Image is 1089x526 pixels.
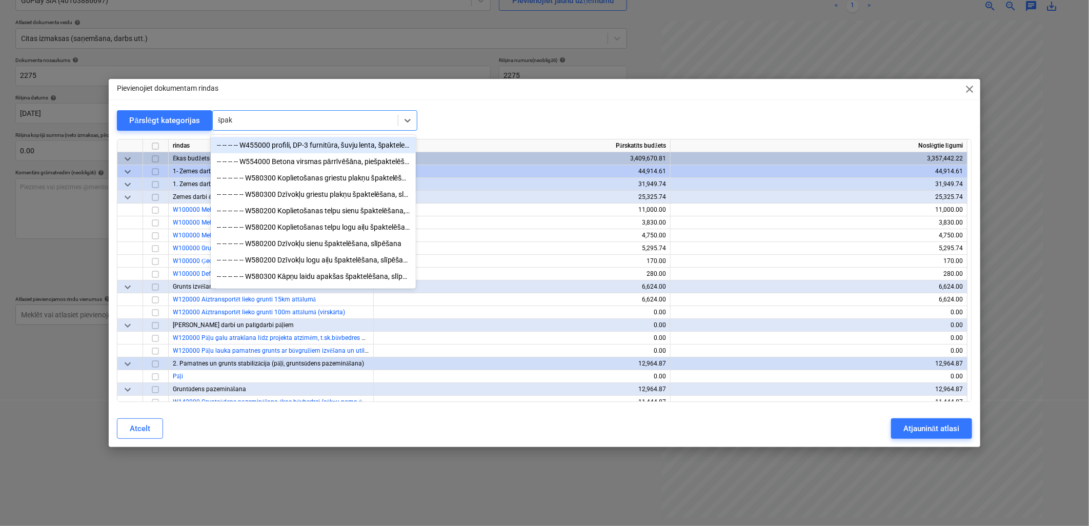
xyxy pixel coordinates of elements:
div: 170.00 [675,255,963,268]
div: 0.00 [378,370,666,383]
div: 0.00 [675,319,963,332]
div: -- -- -- -- -- W580200 Dzīvokļu logu aiļu špaktelēšana, slīpēšana [211,252,416,268]
div: 0.00 [675,332,963,345]
div: 31,949.74 [378,178,666,191]
span: 2. Pamatnes un grunts stabilizācija (pāļi, gruntsūdens pazemināšana) [173,360,364,367]
span: keyboard_arrow_down [122,166,134,178]
span: keyboard_arrow_down [122,178,134,191]
span: keyboard_arrow_down [122,281,134,293]
span: keyboard_arrow_down [122,191,134,204]
div: Pārslēgt kategorijas [129,114,200,127]
div: -- -- -- -- -- W580200 Koplietošanas telpu logu aiļu špaktelēšana, slīpēšana [211,219,416,235]
div: 170.00 [378,255,666,268]
div: -- -- -- -- -- W580300 Dzīvokļu griestu plakņu špaktelēšana, slīpēšana [211,186,416,203]
div: 12,964.87 [675,357,963,370]
button: Atcelt [117,418,163,439]
span: Zemes darbi ēkai [173,193,219,200]
div: 44,914.61 [675,165,963,178]
div: 0.00 [675,345,963,357]
span: 1- Zemes darbi un pamatnes [173,168,252,175]
div: 6,624.00 [378,280,666,293]
div: 0.00 [378,332,666,345]
div: 0.00 [675,370,963,383]
div: 12,964.87 [675,383,963,396]
div: 5,295.74 [675,242,963,255]
a: W100000 Mehanizēta būvbedres aizbēršana ar esošo grunti, pēc betonēšanas un hidroizolācijas darbu... [173,219,544,226]
div: 11,000.00 [378,204,666,216]
div: 6,624.00 [378,293,666,306]
div: 31,949.74 [675,178,963,191]
a: W120000 Pāļu galu atrakšana līdz projekta atzīmēm, t.sk.būvbedres apakšas planēšana, pielīdzināša... [173,334,494,341]
div: -- -- -- -- W554000 Betona virsmas pārrīvēšāna, piešpaktelēšana, gruntēšana un dekoratīvā krāsošana [211,153,416,170]
div: 6,624.00 [675,293,963,306]
div: 0.00 [378,306,666,319]
div: -- -- -- -- -- W580300 Kāpņu laidu apakšas špaktelēšana, slīpēšana, gruntēšana, krāsošana 2 kārtā... [211,268,416,285]
div: 0.00 [378,319,666,332]
span: keyboard_arrow_down [122,383,134,396]
div: 3,357,442.22 [675,152,963,165]
div: Noslēgtie līgumi [671,139,967,152]
div: 280.00 [378,268,666,280]
span: Gruntūdens pazemināšana [173,386,246,393]
a: W100000 Ģeodēziskā uzmērīšana, dokumentu noformēšana [173,257,338,265]
button: Pārslēgt kategorijas [117,110,212,131]
a: W120000 Aiztransportēt lieko grunti 15km attālumā [173,296,316,303]
a: W100000 Mehanizēta būvbedres aizbēršana ar tīro smilti (30%), pēc betonēšanas un hidroizolācijas ... [173,232,554,239]
div: Pārskatīts budžets [374,139,671,152]
div: 12,964.87 [378,357,666,370]
div: -- -- -- -- -- -- [GEOGRAPHIC_DATA][PERSON_NAME]. Kāpņutelpas sienu piešpaktelēšana, gruntēšana [211,285,416,301]
a: W120000 Pāļu lauka pamatnes grunts ar būvgružiem izvēšana un utilizācija [173,347,381,354]
div: Chat Widget [1038,477,1089,526]
div: 4,750.00 [675,229,963,242]
div: 11,444.87 [675,396,963,409]
button: Atjaunināt atlasi [891,418,972,439]
div: rindas [169,139,374,152]
p: Pievienojiet dokumentam rindas [117,83,218,94]
div: 12,964.87 [378,383,666,396]
div: 280.00 [675,268,963,280]
span: 1. Zemes darbi ēkai [173,180,226,188]
span: keyboard_arrow_down [122,358,134,370]
div: 3,830.00 [378,216,666,229]
div: 11,000.00 [675,204,963,216]
div: Atjaunināt atlasi [903,422,959,435]
span: keyboard_arrow_down [122,319,134,332]
div: -- -- -- -- -- W580200 Koplietošanas telpu sienu špaktelēšana, slīpēšana [211,203,416,219]
div: 3,409,670.81 [378,152,666,165]
a: W120000 Aiztransportēt lieko grunti 100m attālumā (virskārta) [173,309,345,316]
div: 4,750.00 [378,229,666,242]
a: W100000 Deformācijas moduļa mērījums (būvbedres grunts pretestība) [173,270,371,277]
span: Grunts izvēšana [173,283,216,290]
a: W100000 Grunts blietēšana pa kārtām ar mehanizētām rokas blietēm pēc betonēšanas un hidroizolācij... [173,245,572,252]
span: Ēkas budžets [173,155,210,162]
a: Pāļi [173,373,183,380]
div: -- -- -- -- -- W580300 Koplietošanas griestu plakņu špaktelēšana, slīpēšana [211,170,416,186]
span: keyboard_arrow_down [122,153,134,165]
div: -- -- -- -- -- W580200 Dzīvokļu sienu špaktelēšana, slīpēšana [211,235,416,252]
div: -- -- -- -- W455000 profili, DP-3 furnitūra, šuvju lenta, špaktele, profilu stiprinājumi, amortiz... [211,137,416,153]
div: -- -- -- -- -- -- Jauna poz. Kāpņutelpas sienu piešpaktelēšana, gruntēšana [211,285,416,301]
a: W100000 Mehanizēta būvbedres rakšana līdz 400mm virs projekta atzīmes [173,206,381,213]
div: 3,830.00 [675,216,963,229]
a: W142000 Gruntsūdens pazemināšana ēkas būvbedrei (sūkņu noma ūdens atsūknēšanai) [173,398,415,406]
div: 25,325.74 [675,191,963,204]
